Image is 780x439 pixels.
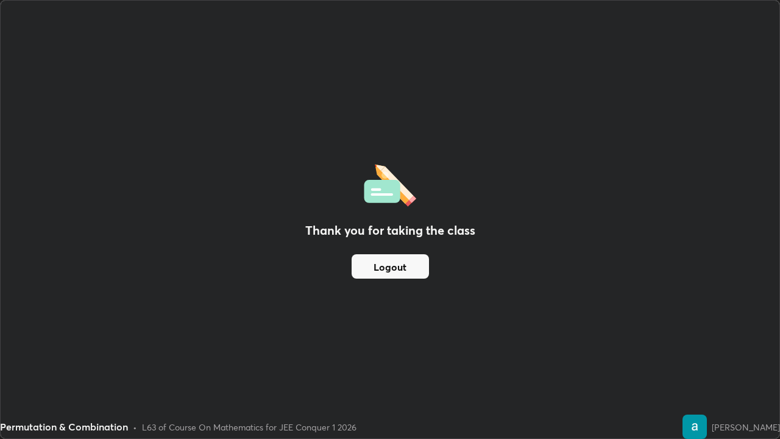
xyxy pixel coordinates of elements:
[712,421,780,434] div: [PERSON_NAME]
[305,221,475,240] h2: Thank you for taking the class
[352,254,429,279] button: Logout
[142,421,356,434] div: L63 of Course On Mathematics for JEE Conquer 1 2026
[364,160,416,207] img: offlineFeedback.1438e8b3.svg
[682,415,707,439] img: 316b310aa85c4509858af0f6084df3c4.86283782_3
[133,421,137,434] div: •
